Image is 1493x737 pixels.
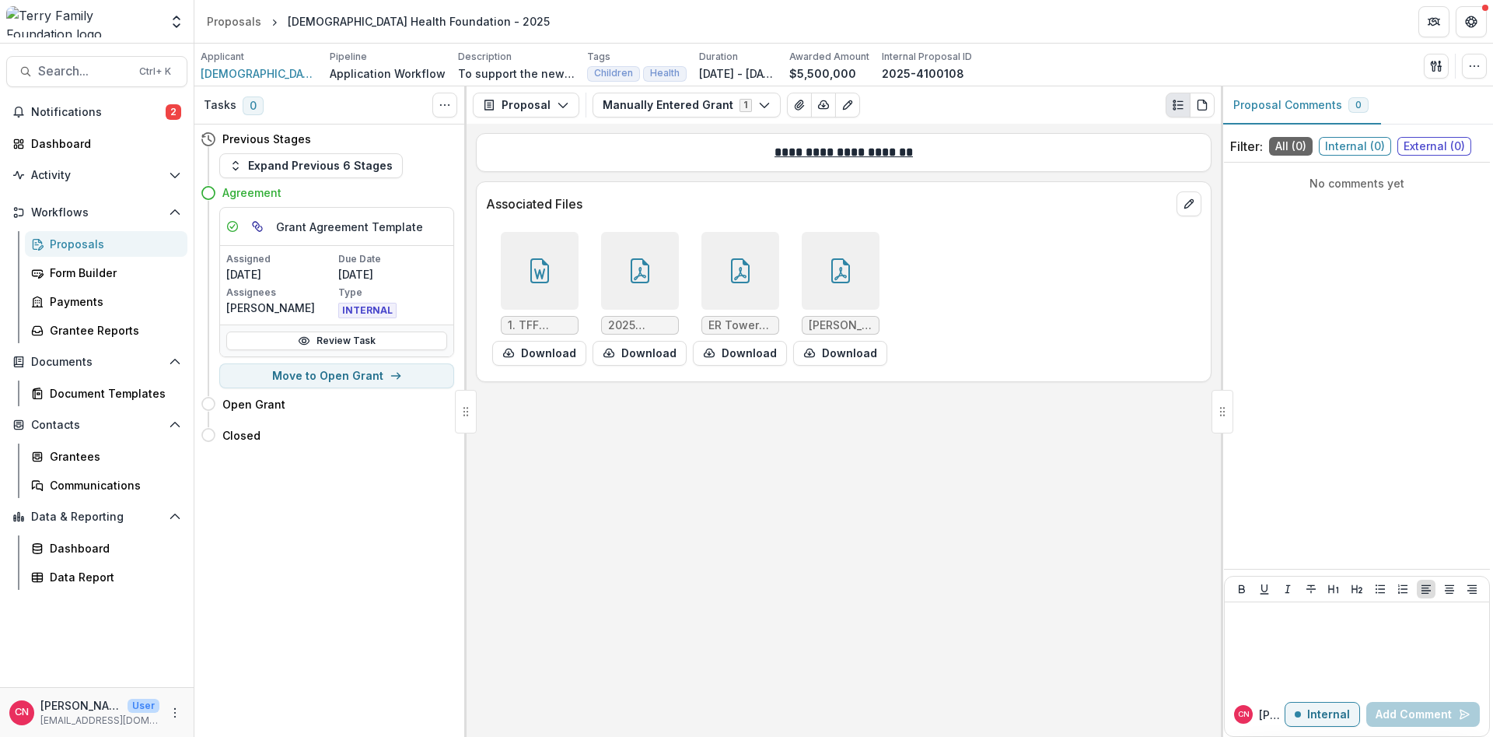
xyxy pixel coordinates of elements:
[1233,580,1251,598] button: Bold
[25,260,187,286] a: Form Builder
[1319,137,1391,156] span: Internal ( 0 )
[226,332,447,350] a: Review Task
[50,540,175,556] div: Dashboard
[338,266,447,283] p: [DATE]
[25,289,187,314] a: Payments
[25,535,187,561] a: Dashboard
[593,93,781,118] button: Manually Entered Grant1
[50,322,175,339] div: Grantee Reports
[338,303,397,318] span: INTERNAL
[330,50,367,64] p: Pipeline
[245,214,270,239] button: View dependent tasks
[693,232,787,366] div: ER Tower media coverage 06022025.pdfdownload-form-response
[226,300,335,316] p: [PERSON_NAME]
[6,131,187,156] a: Dashboard
[486,195,1170,213] p: Associated Files
[699,65,777,82] p: [DATE] - [DATE]
[1255,580,1274,598] button: Underline
[31,106,166,119] span: Notifications
[50,385,175,402] div: Document Templates
[809,319,872,332] span: [PERSON_NAME] Fund Agreement.pdf
[166,704,184,722] button: More
[6,349,187,374] button: Open Documents
[1371,580,1390,598] button: Bullet List
[50,236,175,252] div: Proposals
[787,93,812,118] button: View Attached Files
[1348,580,1366,598] button: Heading 2
[1417,580,1435,598] button: Align Left
[432,93,457,118] button: Toggle View Cancelled Tasks
[40,697,121,714] p: [PERSON_NAME]
[835,93,860,118] button: Edit as form
[25,381,187,406] a: Document Templates
[25,564,187,590] a: Data Report
[1190,93,1215,118] button: PDF view
[226,286,335,300] p: Assignees
[1456,6,1487,37] button: Get Help
[6,100,187,125] button: Notifications2
[789,65,856,82] p: $5,500,000
[276,219,423,235] h5: Grant Agreement Template
[128,699,159,713] p: User
[204,99,236,112] h3: Tasks
[50,265,175,281] div: Form Builder
[31,419,163,432] span: Contacts
[25,318,187,343] a: Grantee Reports
[1221,86,1381,125] button: Proposal Comments
[15,707,29,718] div: Carol Nieves
[1440,580,1459,598] button: Align Center
[31,206,163,219] span: Workflows
[1324,580,1343,598] button: Heading 1
[219,363,454,388] button: Move to Open Grant
[1269,137,1313,156] span: All ( 0 )
[226,266,335,283] p: [DATE]
[50,569,175,585] div: Data Report
[50,477,175,493] div: Communications
[31,169,163,182] span: Activity
[166,6,187,37] button: Open entity switcher
[1393,580,1412,598] button: Ordered List
[458,50,512,64] p: Description
[25,444,187,469] a: Grantees
[207,13,261,30] div: Proposals
[1366,702,1480,727] button: Add Comment
[25,472,187,498] a: Communications
[166,104,181,120] span: 2
[708,319,772,332] span: ER Tower media coverage 06022025.pdf
[699,50,738,64] p: Duration
[1177,191,1201,216] button: edit
[593,232,687,366] div: 2025 [PERSON_NAME] Family Foundation Proposal_final.pdfdownload-form-response
[1355,100,1362,111] span: 0
[1259,707,1285,723] p: [PERSON_NAME]
[1230,175,1484,191] p: No comments yet
[50,293,175,310] div: Payments
[789,50,869,64] p: Awarded Amount
[330,65,446,82] p: Application Workflow
[882,65,964,82] p: 2025-4100108
[222,184,281,201] h4: Agreement
[6,163,187,188] button: Open Activity
[226,252,335,266] p: Assigned
[31,356,163,369] span: Documents
[793,341,887,366] button: download-form-response
[882,50,972,64] p: Internal Proposal ID
[508,319,572,332] span: 1. TFF Grant File Information Sheet - [PERSON_NAME].docx
[6,56,187,87] button: Search...
[201,50,244,64] p: Applicant
[1166,93,1191,118] button: Plaintext view
[1418,6,1449,37] button: Partners
[1397,137,1471,156] span: External ( 0 )
[6,504,187,529] button: Open Data & Reporting
[201,10,556,33] nav: breadcrumb
[594,68,633,79] span: Children
[1307,708,1350,721] p: Internal
[492,232,586,366] div: 1. TFF Grant File Information Sheet - [PERSON_NAME].docxdownload-form-response
[222,427,260,444] h4: Closed
[1238,711,1250,718] div: Carol Nieves
[693,341,787,366] button: download-form-response
[288,13,550,30] div: [DEMOGRAPHIC_DATA] Health Foundation - 2025
[473,93,579,118] button: Proposal
[793,232,887,366] div: [PERSON_NAME] Fund Agreement.pdfdownload-form-response
[243,97,264,115] span: 0
[40,714,159,728] p: [EMAIL_ADDRESS][DOMAIN_NAME]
